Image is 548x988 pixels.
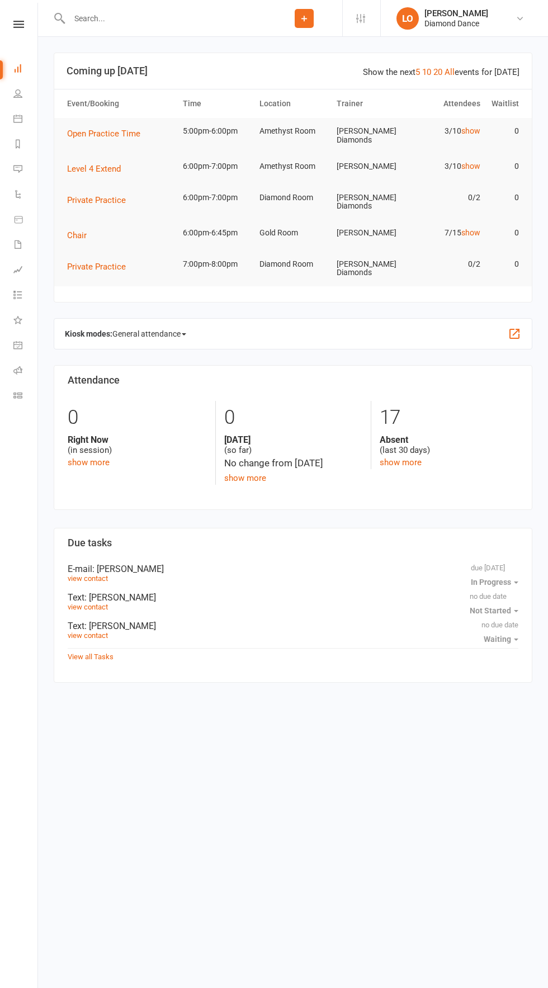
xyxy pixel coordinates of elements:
[445,67,455,77] a: All
[13,258,39,283] a: Assessments
[380,401,518,434] div: 17
[332,220,409,246] td: [PERSON_NAME]
[13,57,39,82] a: Dashboard
[67,164,121,174] span: Level 4 Extend
[13,133,39,158] a: Reports
[178,118,255,144] td: 5:00pm-6:00pm
[62,89,178,118] th: Event/Booking
[254,220,332,246] td: Gold Room
[224,401,363,434] div: 0
[224,456,363,471] div: No change from [DATE]
[13,309,39,334] a: What's New
[13,334,39,359] a: General attendance kiosk mode
[332,89,409,118] th: Trainer
[84,592,156,603] span: : [PERSON_NAME]
[84,621,156,631] span: : [PERSON_NAME]
[68,603,108,611] a: view contact
[254,118,332,144] td: Amethyst Room
[92,564,164,574] span: : [PERSON_NAME]
[254,251,332,277] td: Diamond Room
[68,631,108,640] a: view contact
[178,251,255,277] td: 7:00pm-8:00pm
[424,8,488,18] div: [PERSON_NAME]
[68,434,207,445] strong: Right Now
[408,185,485,211] td: 0/2
[68,537,518,549] h3: Due tasks
[332,185,409,220] td: [PERSON_NAME] Diamonds
[67,262,126,272] span: Private Practice
[461,228,480,237] a: show
[68,592,518,603] div: Text
[332,153,409,179] td: [PERSON_NAME]
[424,18,488,29] div: Diamond Dance
[408,89,485,118] th: Attendees
[112,325,186,343] span: General attendance
[224,473,266,483] a: show more
[66,11,266,26] input: Search...
[408,251,485,277] td: 0/2
[68,653,114,661] a: View all Tasks
[254,153,332,179] td: Amethyst Room
[254,185,332,211] td: Diamond Room
[68,401,207,434] div: 0
[178,89,255,118] th: Time
[408,153,485,179] td: 3/10
[67,229,95,242] button: Chair
[13,82,39,107] a: People
[485,153,524,179] td: 0
[380,434,518,456] div: (last 30 days)
[13,384,39,409] a: Class kiosk mode
[433,67,442,77] a: 20
[224,434,363,456] div: (so far)
[408,118,485,144] td: 3/10
[485,89,524,118] th: Waitlist
[67,230,87,240] span: Chair
[396,7,419,30] div: LO
[332,118,409,153] td: [PERSON_NAME] Diamonds
[485,220,524,246] td: 0
[68,621,518,631] div: Text
[461,162,480,171] a: show
[67,129,140,139] span: Open Practice Time
[65,329,112,338] strong: Kiosk modes:
[68,375,518,386] h3: Attendance
[68,457,110,467] a: show more
[224,434,363,445] strong: [DATE]
[67,127,148,140] button: Open Practice Time
[485,118,524,144] td: 0
[415,67,420,77] a: 5
[485,185,524,211] td: 0
[461,126,480,135] a: show
[178,220,255,246] td: 6:00pm-6:45pm
[67,65,519,77] h3: Coming up [DATE]
[380,457,422,467] a: show more
[68,574,108,583] a: view contact
[67,195,126,205] span: Private Practice
[408,220,485,246] td: 7/15
[485,251,524,277] td: 0
[68,564,518,574] div: E-mail
[332,251,409,286] td: [PERSON_NAME] Diamonds
[380,434,518,445] strong: Absent
[13,208,39,233] a: Product Sales
[178,153,255,179] td: 6:00pm-7:00pm
[422,67,431,77] a: 10
[13,107,39,133] a: Calendar
[67,162,129,176] button: Level 4 Extend
[68,434,207,456] div: (in session)
[178,185,255,211] td: 6:00pm-7:00pm
[67,193,134,207] button: Private Practice
[67,260,134,273] button: Private Practice
[363,65,519,79] div: Show the next events for [DATE]
[254,89,332,118] th: Location
[13,359,39,384] a: Roll call kiosk mode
